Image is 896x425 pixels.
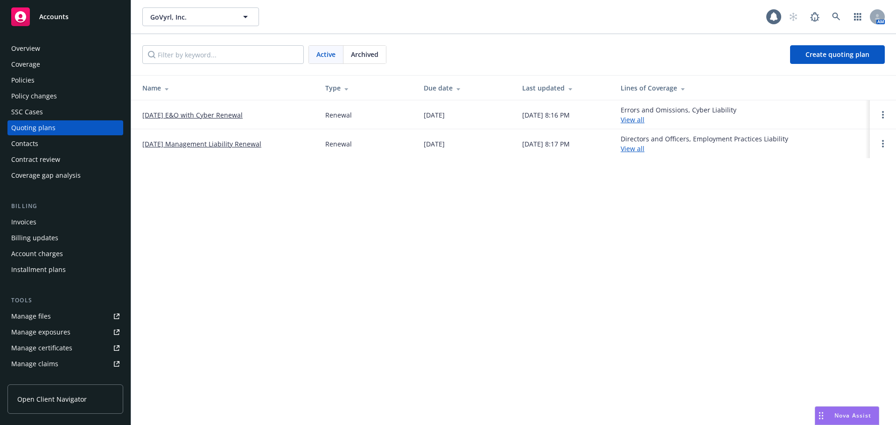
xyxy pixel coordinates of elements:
[7,230,123,245] a: Billing updates
[39,13,69,21] span: Accounts
[7,341,123,355] a: Manage certificates
[621,134,788,153] div: Directors and Officers, Employment Practices Liability
[11,356,58,371] div: Manage claims
[11,262,66,277] div: Installment plans
[522,139,570,149] div: [DATE] 8:17 PM
[7,262,123,277] a: Installment plans
[11,341,72,355] div: Manage certificates
[7,356,123,371] a: Manage claims
[7,372,123,387] a: Manage BORs
[805,50,869,59] span: Create quoting plan
[11,152,60,167] div: Contract review
[11,136,38,151] div: Contacts
[316,49,336,59] span: Active
[142,83,310,93] div: Name
[11,105,43,119] div: SSC Cases
[7,215,123,230] a: Invoices
[784,7,803,26] a: Start snowing
[834,411,871,419] span: Nova Assist
[11,230,58,245] div: Billing updates
[815,406,879,425] button: Nova Assist
[877,109,889,120] a: Open options
[621,144,644,153] a: View all
[325,83,409,93] div: Type
[522,83,606,93] div: Last updated
[790,45,885,64] a: Create quoting plan
[7,202,123,211] div: Billing
[7,325,123,340] a: Manage exposures
[142,110,243,120] a: [DATE] E&O with Cyber Renewal
[7,105,123,119] a: SSC Cases
[877,138,889,149] a: Open options
[17,394,87,404] span: Open Client Navigator
[7,73,123,88] a: Policies
[522,110,570,120] div: [DATE] 8:16 PM
[621,83,862,93] div: Lines of Coverage
[7,120,123,135] a: Quoting plans
[325,110,352,120] div: Renewal
[7,246,123,261] a: Account charges
[848,7,867,26] a: Switch app
[11,73,35,88] div: Policies
[7,57,123,72] a: Coverage
[11,57,40,72] div: Coverage
[325,139,352,149] div: Renewal
[7,168,123,183] a: Coverage gap analysis
[424,110,445,120] div: [DATE]
[621,115,644,124] a: View all
[7,89,123,104] a: Policy changes
[7,41,123,56] a: Overview
[351,49,378,59] span: Archived
[7,309,123,324] a: Manage files
[11,168,81,183] div: Coverage gap analysis
[142,7,259,26] button: GoVyrl, Inc.
[827,7,846,26] a: Search
[150,12,231,22] span: GoVyrl, Inc.
[11,215,36,230] div: Invoices
[11,246,63,261] div: Account charges
[142,45,304,64] input: Filter by keyword...
[11,41,40,56] div: Overview
[621,105,736,125] div: Errors and Omissions, Cyber Liability
[11,309,51,324] div: Manage files
[7,152,123,167] a: Contract review
[7,136,123,151] a: Contacts
[11,89,57,104] div: Policy changes
[7,4,123,30] a: Accounts
[7,296,123,305] div: Tools
[805,7,824,26] a: Report a Bug
[11,120,56,135] div: Quoting plans
[424,139,445,149] div: [DATE]
[424,83,507,93] div: Due date
[142,139,261,149] a: [DATE] Management Liability Renewal
[815,407,827,425] div: Drag to move
[11,372,55,387] div: Manage BORs
[11,325,70,340] div: Manage exposures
